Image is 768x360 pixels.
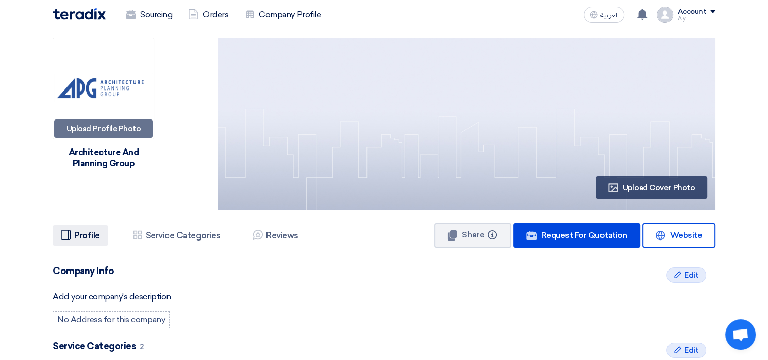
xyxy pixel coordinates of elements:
button: العربية [584,7,624,23]
div: Aly [677,16,715,21]
span: Edit [684,269,698,281]
img: Teradix logo [53,8,106,20]
div: Upload Profile Photo [54,119,153,138]
div: Add your company's description [53,291,715,303]
span: 2 [140,342,144,351]
h4: Service Categories [53,341,715,352]
h5: Reviews [266,230,298,241]
span: Share [462,230,485,239]
span: العربية [600,12,618,19]
span: Upload Cover Photo [623,183,695,192]
h4: Company Info [53,265,715,277]
a: Open chat [725,319,756,350]
h5: Service Categories [146,230,220,241]
span: Request For Quotation [541,230,627,240]
div: Architecture And Planning Group [53,146,154,169]
img: profile_test.png [657,7,673,23]
a: Sourcing [118,4,180,26]
h5: Profile [74,230,100,241]
button: Share [434,223,511,248]
span: Edit [684,344,698,356]
img: Cover Test [218,38,715,210]
a: Request For Quotation [513,223,640,248]
span: Website [670,230,702,240]
a: Company Profile [237,4,329,26]
a: Orders [180,4,237,26]
a: Website [642,223,715,248]
div: Account [677,8,706,16]
div: No Address for this company [53,311,170,328]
